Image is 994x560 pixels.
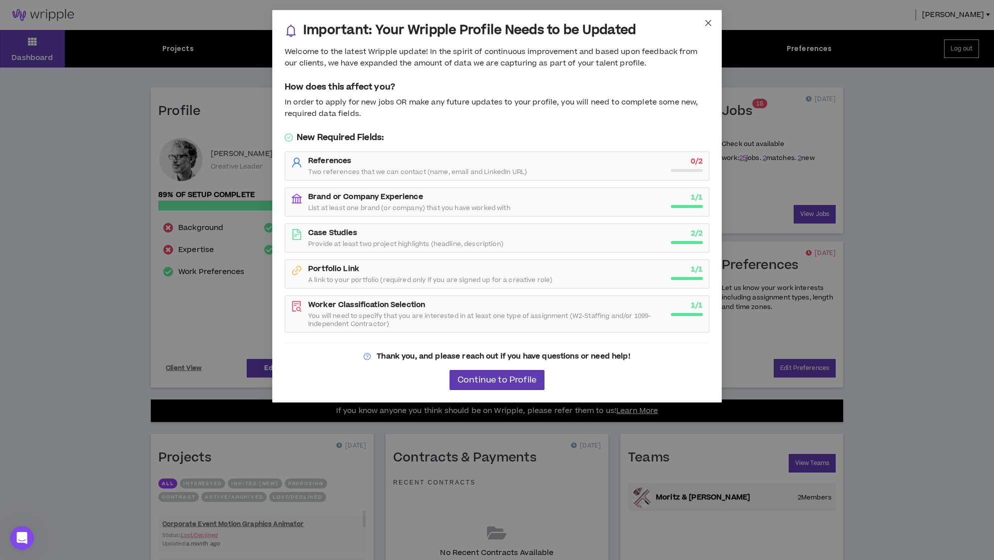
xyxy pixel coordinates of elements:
[308,168,527,176] span: Two references that we can contact (name, email and LinkedIn URL)
[691,192,703,202] strong: 1 / 1
[285,133,293,141] span: check-circle
[377,351,630,361] strong: Thank you, and please reach out if you have questions or need help!
[308,263,359,274] strong: Portfolio Link
[308,240,503,248] span: Provide at least two project highlights (headline, description)
[291,157,302,168] span: user
[691,228,703,238] strong: 2 / 2
[458,375,536,385] span: Continue to Profile
[695,10,722,37] button: Close
[704,19,712,27] span: close
[10,526,34,550] iframe: Intercom live chat
[691,156,703,166] strong: 0 / 2
[291,193,302,204] span: bank
[364,353,371,360] span: question-circle
[291,229,302,240] span: file-text
[285,131,709,143] h5: New Required Fields:
[291,265,302,276] span: link
[291,301,302,312] span: file-search
[308,204,510,212] span: List at least one brand (or company) that you have worked with
[308,227,357,238] strong: Case Studies
[308,299,425,310] strong: Worker Classification Selection
[691,264,703,274] strong: 1 / 1
[308,155,351,166] strong: References
[285,24,297,37] span: bell
[303,22,636,38] h3: Important: Your Wripple Profile Needs to be Updated
[308,312,665,328] span: You will need to specify that you are interested in at least one type of assignment (W2-Staffing ...
[691,300,703,310] strong: 1 / 1
[285,81,709,93] h5: How does this affect you?
[285,46,709,69] div: Welcome to the latest Wripple update! In the spirit of continuous improvement and based upon feed...
[308,276,552,284] span: A link to your portfolio (required only If you are signed up for a creative role)
[450,370,544,390] button: Continue to Profile
[308,191,423,202] strong: Brand or Company Experience
[285,97,709,119] div: In order to apply for new jobs OR make any future updates to your profile, you will need to compl...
